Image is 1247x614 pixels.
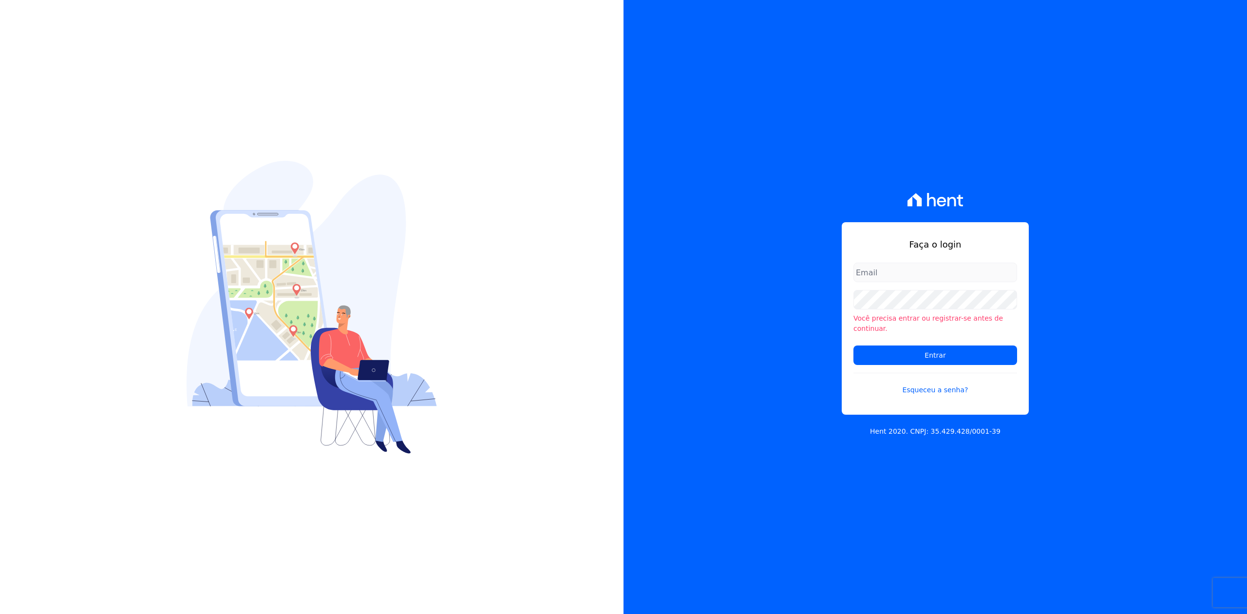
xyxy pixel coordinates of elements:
[187,161,437,454] img: Login
[853,345,1017,365] input: Entrar
[853,313,1017,334] li: Você precisa entrar ou registrar-se antes de continuar.
[870,426,1001,437] p: Hent 2020. CNPJ: 35.429.428/0001-39
[853,238,1017,251] h1: Faça o login
[853,263,1017,282] input: Email
[853,373,1017,395] a: Esqueceu a senha?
